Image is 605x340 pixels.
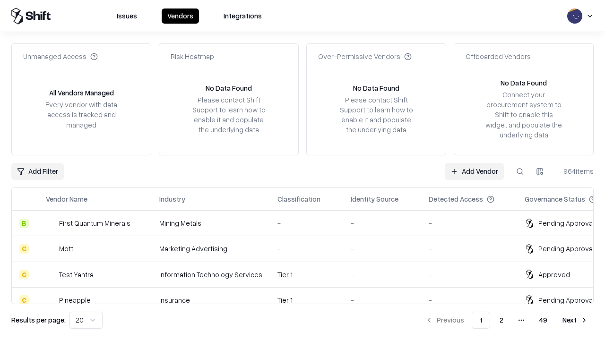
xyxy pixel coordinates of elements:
img: Test Yantra [46,270,55,279]
div: - [277,244,336,254]
div: Pending Approval [538,244,594,254]
div: - [277,218,336,228]
div: - [351,295,414,305]
button: Issues [111,8,143,24]
div: C [19,295,29,305]
div: Information Technology Services [159,270,262,280]
div: Please contact Shift Support to learn how to enable it and populate the underlying data [337,95,415,135]
nav: pagination [420,312,594,329]
div: Pending Approval [538,218,594,228]
div: 964 items [556,166,594,176]
img: Motti [46,244,55,254]
div: Classification [277,194,320,204]
div: Motti [59,244,75,254]
div: B [19,219,29,228]
div: No Data Found [206,83,252,93]
div: Industry [159,194,185,204]
div: Tier 1 [277,295,336,305]
div: Insurance [159,295,262,305]
div: - [429,295,510,305]
div: First Quantum Minerals [59,218,130,228]
div: - [351,244,414,254]
div: C [19,244,29,254]
div: Detected Access [429,194,483,204]
div: Marketing Advertising [159,244,262,254]
button: 1 [472,312,490,329]
div: Every vendor with data access is tracked and managed [42,100,121,129]
div: All Vendors Managed [49,88,114,98]
p: Results per page: [11,315,66,325]
div: Identity Source [351,194,398,204]
div: Over-Permissive Vendors [318,51,412,61]
div: Tier 1 [277,270,336,280]
div: - [429,244,510,254]
div: Test Yantra [59,270,94,280]
div: Connect your procurement system to Shift to enable this widget and populate the underlying data [484,90,563,140]
img: Pineapple [46,295,55,305]
button: Integrations [218,8,268,24]
div: Governance Status [525,194,585,204]
div: - [351,218,414,228]
div: Approved [538,270,570,280]
div: Vendor Name [46,194,87,204]
div: No Data Found [353,83,399,93]
div: - [351,270,414,280]
div: Please contact Shift Support to learn how to enable it and populate the underlying data [190,95,268,135]
button: Vendors [162,8,199,24]
button: Next [557,312,594,329]
img: First Quantum Minerals [46,219,55,228]
div: Unmanaged Access [23,51,98,61]
div: Risk Heatmap [171,51,214,61]
div: Pineapple [59,295,91,305]
div: No Data Found [501,78,547,88]
button: 2 [492,312,511,329]
button: Add Filter [11,163,64,180]
div: - [429,218,510,228]
div: Pending Approval [538,295,594,305]
div: C [19,270,29,279]
button: 49 [532,312,555,329]
a: Add Vendor [445,163,504,180]
div: - [429,270,510,280]
div: Offboarded Vendors [466,51,531,61]
div: Mining Metals [159,218,262,228]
